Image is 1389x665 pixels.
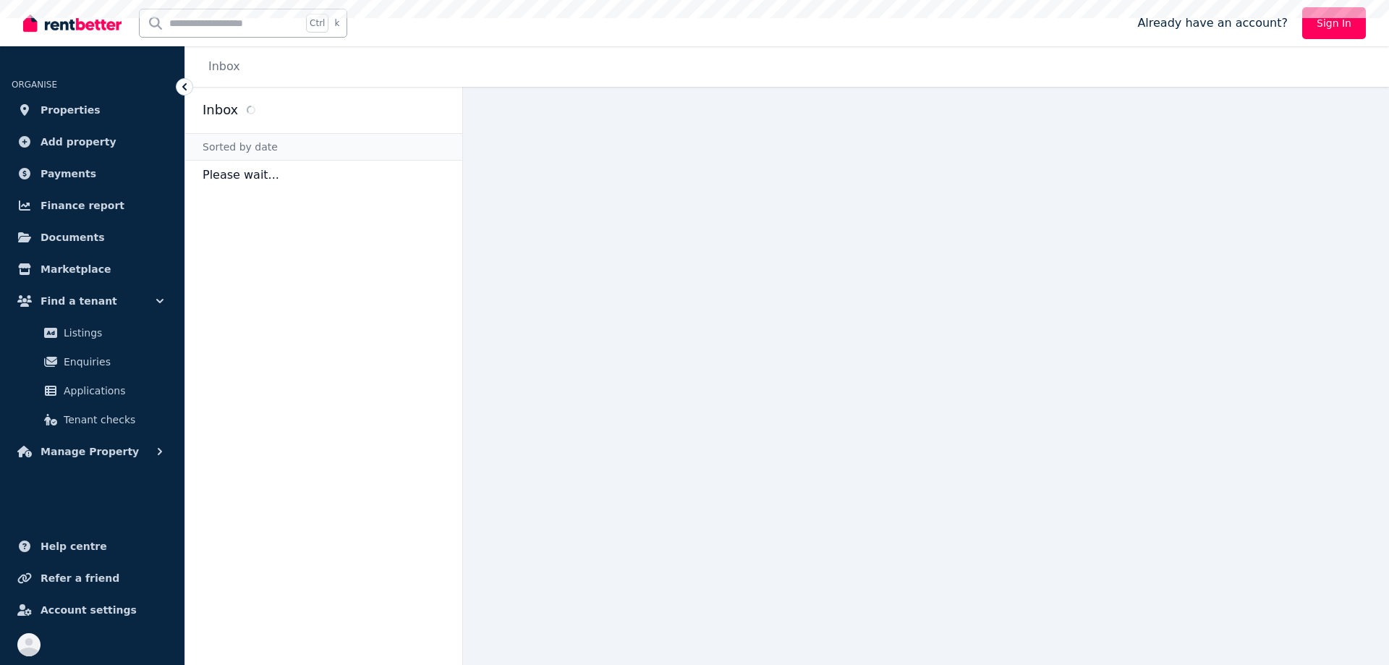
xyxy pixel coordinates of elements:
a: Refer a friend [12,564,173,593]
button: Find a tenant [12,287,173,315]
img: RentBetter [23,12,122,34]
span: k [334,17,339,29]
a: Finance report [12,191,173,220]
span: Find a tenant [41,292,117,310]
span: Help centre [41,538,107,555]
span: Refer a friend [41,569,119,587]
span: Already have an account? [1137,14,1288,32]
a: Tenant checks [17,405,167,434]
a: Payments [12,159,173,188]
a: Sign In [1302,7,1366,39]
a: Add property [12,127,173,156]
a: Listings [17,318,167,347]
span: Add property [41,133,116,151]
a: Inbox [208,59,240,73]
span: ORGANISE [12,80,57,90]
span: Applications [64,382,161,399]
span: Payments [41,165,96,182]
span: Enquiries [64,353,161,370]
span: Finance report [41,197,124,214]
a: Help centre [12,532,173,561]
span: Account settings [41,601,137,619]
a: Properties [12,96,173,124]
span: Documents [41,229,105,246]
p: Please wait... [185,161,462,190]
h2: Inbox [203,100,238,120]
span: Tenant checks [64,411,161,428]
div: Sorted by date [185,133,462,161]
a: Applications [17,376,167,405]
nav: Breadcrumb [185,46,258,87]
span: Manage Property [41,443,139,460]
span: Marketplace [41,261,111,278]
span: Properties [41,101,101,119]
button: Manage Property [12,437,173,466]
span: Listings [64,324,161,342]
a: Enquiries [17,347,167,376]
span: Ctrl [306,14,328,33]
a: Account settings [12,596,173,624]
a: Marketplace [12,255,173,284]
a: Documents [12,223,173,252]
